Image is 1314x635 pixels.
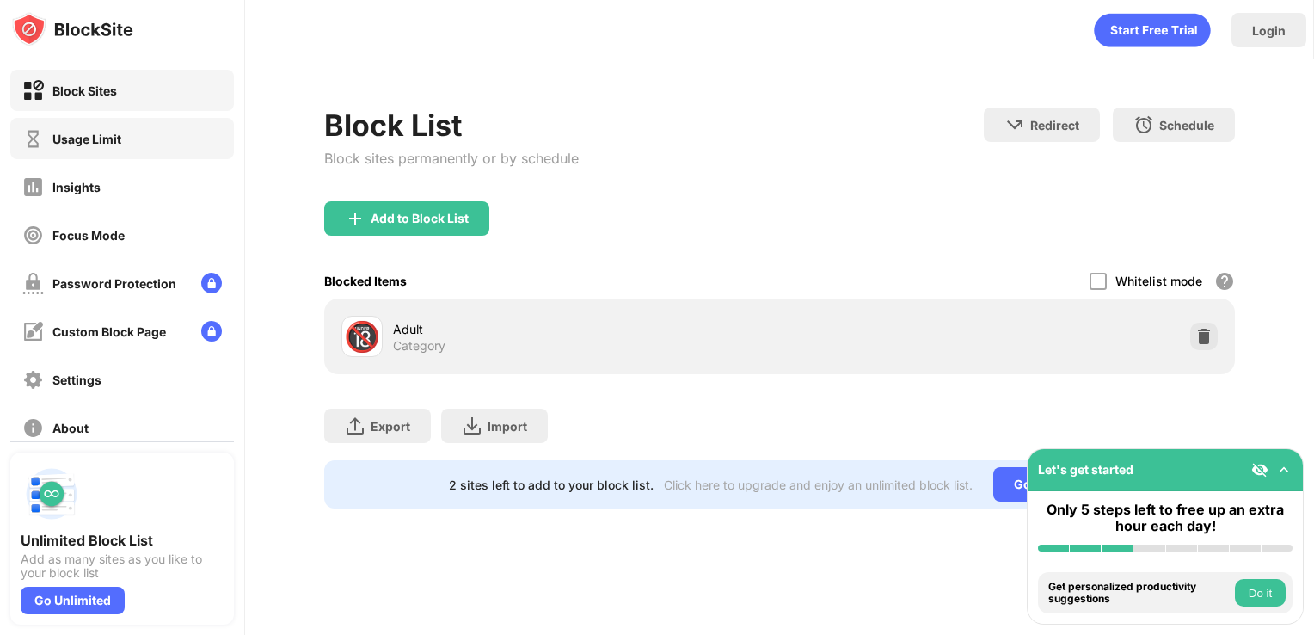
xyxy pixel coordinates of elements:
[52,421,89,435] div: About
[1115,274,1202,288] div: Whitelist mode
[52,228,125,243] div: Focus Mode
[393,320,780,338] div: Adult
[324,274,407,288] div: Blocked Items
[371,419,410,434] div: Export
[449,478,654,492] div: 2 sites left to add to your block list.
[993,467,1111,502] div: Go Unlimited
[201,321,222,342] img: lock-menu.svg
[488,419,527,434] div: Import
[324,108,579,143] div: Block List
[21,587,125,614] div: Go Unlimited
[1159,118,1214,133] div: Schedule
[52,83,117,98] div: Block Sites
[22,80,44,102] img: block-on.svg
[1094,13,1211,47] div: animation
[1038,502,1293,534] div: Only 5 steps left to free up an extra hour each day!
[22,176,44,198] img: insights-off.svg
[52,276,176,291] div: Password Protection
[52,180,101,194] div: Insights
[21,463,83,525] img: push-block-list.svg
[22,273,44,294] img: password-protection-off.svg
[12,12,133,46] img: logo-blocksite.svg
[52,132,121,146] div: Usage Limit
[22,225,44,246] img: focus-off.svg
[393,338,445,354] div: Category
[1275,461,1293,478] img: omni-setup-toggle.svg
[52,373,101,387] div: Settings
[1251,461,1268,478] img: eye-not-visible.svg
[1048,581,1231,606] div: Get personalized productivity suggestions
[22,321,44,342] img: customize-block-page-off.svg
[324,150,579,167] div: Block sites permanently or by schedule
[22,417,44,439] img: about-off.svg
[1235,579,1286,607] button: Do it
[344,319,380,354] div: 🔞
[21,532,224,549] div: Unlimited Block List
[1252,23,1286,38] div: Login
[22,128,44,150] img: time-usage-off.svg
[21,552,224,580] div: Add as many sites as you like to your block list
[1030,118,1079,133] div: Redirect
[371,212,469,225] div: Add to Block List
[664,478,973,492] div: Click here to upgrade and enjoy an unlimited block list.
[1038,462,1133,477] div: Let's get started
[201,273,222,293] img: lock-menu.svg
[52,324,166,339] div: Custom Block Page
[22,369,44,391] img: settings-off.svg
